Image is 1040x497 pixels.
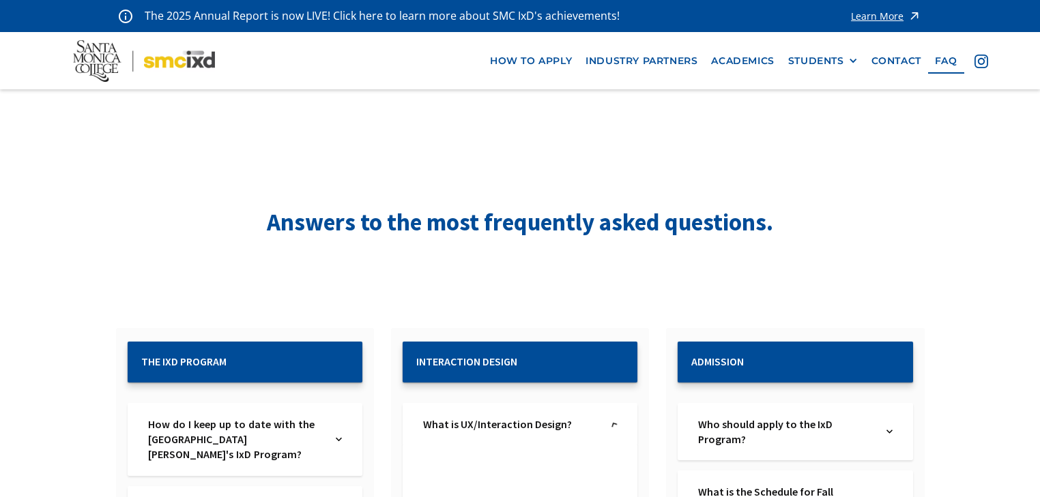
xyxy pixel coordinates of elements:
[247,206,793,239] h1: Answers to the most frequently asked questions.
[119,9,132,23] img: icon - information - alert
[698,417,873,447] a: Who should apply to the IxD Program?
[423,417,598,432] a: What is UX/Interaction Design?
[141,355,349,368] h2: The IxD Program
[704,48,781,74] a: Academics
[788,55,858,67] div: STUDENTS
[851,12,904,21] div: Learn More
[483,48,579,74] a: how to apply
[73,40,215,82] img: Santa Monica College - SMC IxD logo
[865,48,928,74] a: contact
[908,7,921,25] img: icon - arrow - alert
[148,417,323,462] a: How do I keep up to date with the [GEOGRAPHIC_DATA][PERSON_NAME]'s IxD Program?
[974,55,988,68] img: icon - instagram
[145,7,621,25] p: The 2025 Annual Report is now LIVE! Click here to learn more about SMC IxD's achievements!
[851,7,921,25] a: Learn More
[691,355,899,368] h2: Admission
[416,355,624,368] h2: Interaction Design
[579,48,704,74] a: industry partners
[928,48,964,74] a: faq
[788,55,844,67] div: STUDENTS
